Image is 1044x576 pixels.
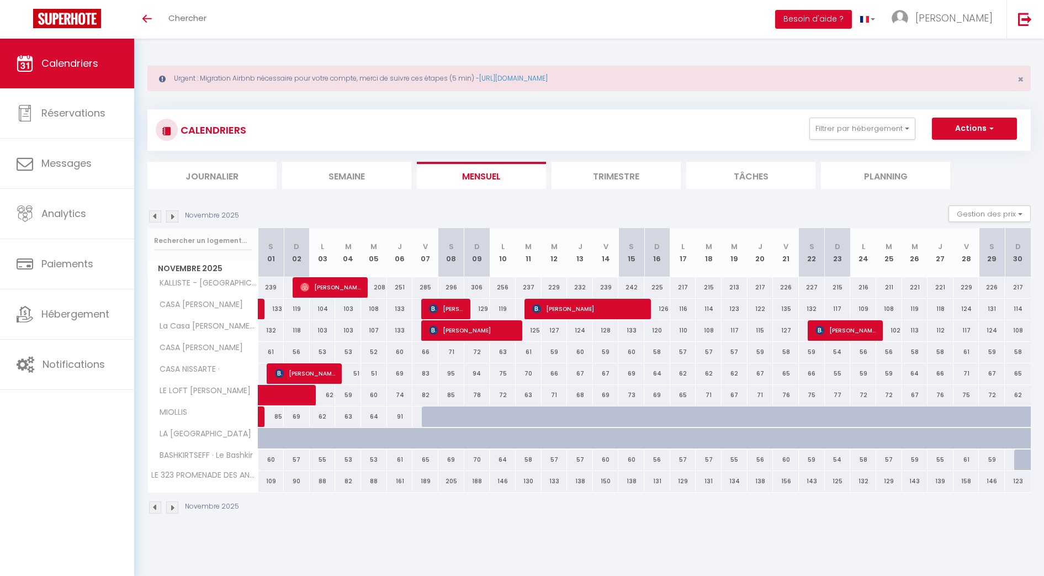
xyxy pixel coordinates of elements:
[335,320,361,341] div: 103
[542,363,568,384] div: 66
[412,385,438,405] div: 82
[168,12,206,24] span: Chercher
[915,11,993,25] span: [PERSON_NAME]
[928,299,953,319] div: 118
[953,299,979,319] div: 124
[335,406,361,427] div: 63
[335,450,361,470] div: 53
[850,299,876,319] div: 109
[825,385,851,405] div: 77
[41,257,93,271] span: Paiements
[150,277,260,289] span: KALLISTE - [GEOGRAPHIC_DATA]
[361,406,387,427] div: 64
[748,450,773,470] div: 56
[928,450,953,470] div: 55
[387,385,413,405] div: 74
[618,228,644,277] th: 15
[618,277,644,298] div: 242
[284,320,310,341] div: 118
[850,363,876,384] div: 59
[902,277,928,298] div: 221
[953,363,979,384] div: 71
[928,363,953,384] div: 66
[335,363,361,384] div: 51
[850,228,876,277] th: 24
[902,299,928,319] div: 119
[748,277,773,298] div: 217
[644,228,670,277] th: 16
[748,228,773,277] th: 20
[335,228,361,277] th: 04
[282,162,411,189] li: Semaine
[464,363,490,384] div: 94
[799,342,825,362] div: 59
[516,363,542,384] div: 70
[799,277,825,298] div: 227
[41,307,109,321] span: Hébergement
[758,241,762,252] abbr: J
[387,342,413,362] div: 60
[862,241,865,252] abbr: L
[618,342,644,362] div: 60
[258,471,284,492] div: 109
[284,450,310,470] div: 57
[335,299,361,319] div: 103
[979,342,1005,362] div: 59
[567,450,593,470] div: 57
[335,385,361,405] div: 59
[464,450,490,470] div: 70
[438,363,464,384] div: 95
[361,299,387,319] div: 108
[1005,385,1031,405] div: 62
[1005,320,1031,341] div: 108
[567,320,593,341] div: 124
[686,162,815,189] li: Tâches
[979,277,1005,298] div: 226
[979,320,1005,341] div: 124
[696,363,722,384] div: 62
[799,385,825,405] div: 75
[1005,228,1031,277] th: 30
[412,228,438,277] th: 07
[310,228,336,277] th: 03
[150,406,191,419] span: MIOLLIS
[567,363,593,384] div: 67
[953,450,979,470] div: 61
[335,342,361,362] div: 53
[902,385,928,405] div: 67
[284,299,310,319] div: 119
[438,342,464,362] div: 71
[284,406,310,427] div: 69
[835,241,840,252] abbr: D
[387,320,413,341] div: 133
[876,450,902,470] div: 57
[850,342,876,362] div: 56
[258,320,284,341] div: 132
[490,342,516,362] div: 63
[696,385,722,405] div: 71
[464,299,490,319] div: 129
[618,363,644,384] div: 69
[150,471,260,479] span: LE 323 PROMENADE DES ANGLAIS
[773,299,799,319] div: 135
[41,106,105,120] span: Réservations
[310,450,336,470] div: 55
[696,277,722,298] div: 215
[799,299,825,319] div: 132
[722,342,748,362] div: 57
[964,241,969,252] abbr: V
[911,241,918,252] abbr: M
[876,385,902,405] div: 72
[490,277,516,298] div: 256
[799,450,825,470] div: 59
[948,205,1031,222] button: Gestion des prix
[876,228,902,277] th: 25
[722,450,748,470] div: 55
[438,450,464,470] div: 69
[979,228,1005,277] th: 29
[825,299,851,319] div: 117
[748,299,773,319] div: 122
[696,450,722,470] div: 57
[809,118,915,140] button: Filtrer par hébergement
[532,298,645,319] span: [PERSON_NAME]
